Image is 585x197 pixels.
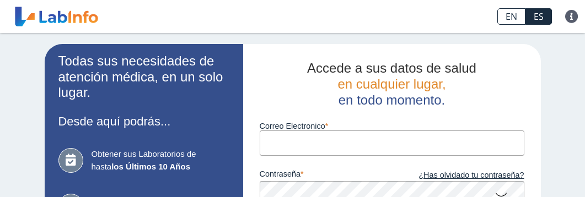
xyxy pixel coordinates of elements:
a: ¿Has olvidado tu contraseña? [392,169,524,182]
span: en cualquier lugar, [337,76,446,91]
h2: Todas sus necesidades de atención médica, en un solo lugar. [58,53,229,101]
b: los Últimos 10 Años [111,162,190,171]
a: EN [497,8,525,25]
label: Correo Electronico [260,122,524,130]
span: Accede a sus datos de salud [307,61,476,75]
span: Obtener sus Laboratorios de hasta [92,148,229,173]
h3: Desde aquí podrás... [58,114,229,128]
a: ES [525,8,552,25]
label: contraseña [260,169,392,182]
span: en todo momento. [339,92,445,107]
